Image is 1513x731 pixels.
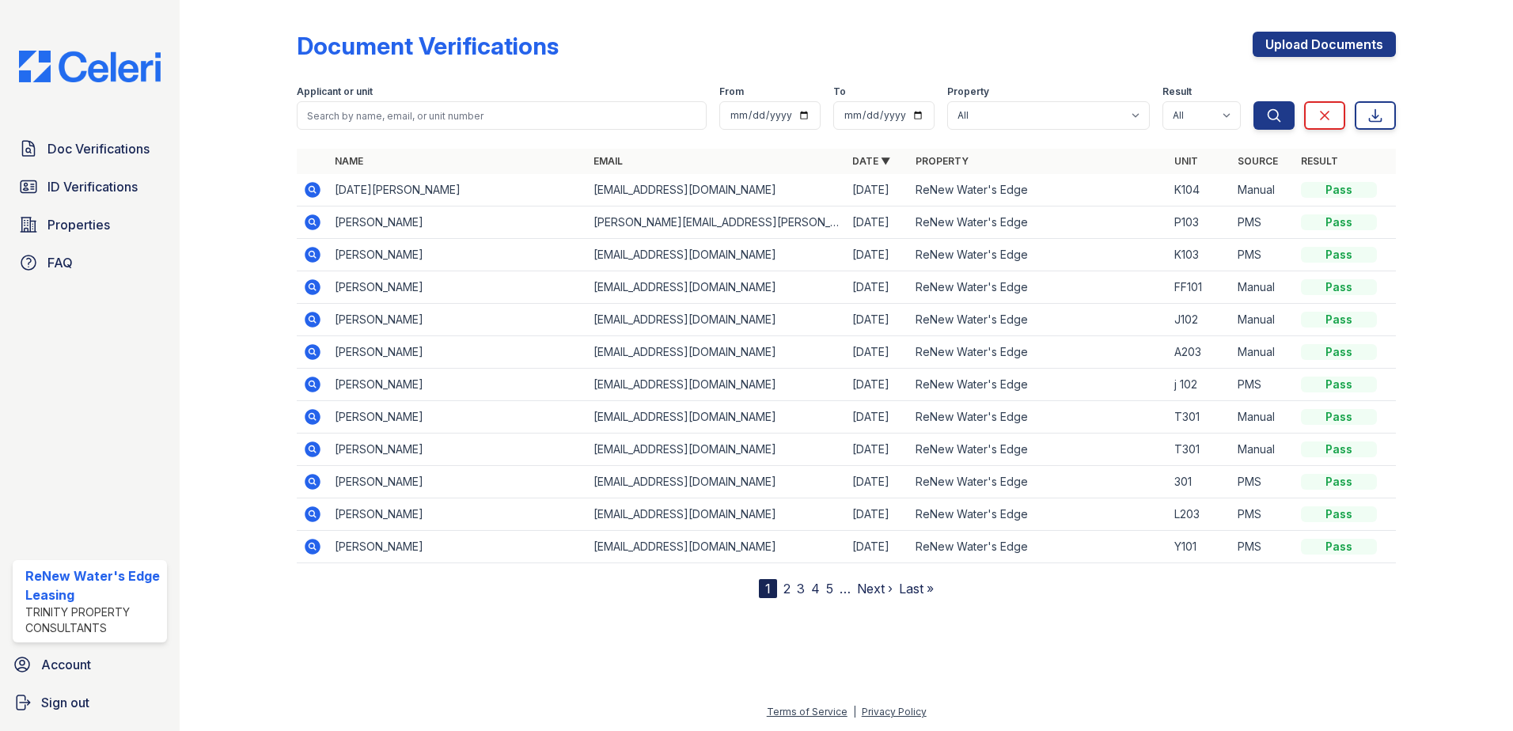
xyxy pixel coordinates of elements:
[797,581,805,597] a: 3
[13,209,167,241] a: Properties
[862,706,927,718] a: Privacy Policy
[1174,155,1198,167] a: Unit
[25,566,161,604] div: ReNew Water's Edge Leasing
[1231,206,1295,239] td: PMS
[297,32,559,60] div: Document Verifications
[593,155,623,167] a: Email
[1301,214,1377,230] div: Pass
[328,369,587,401] td: [PERSON_NAME]
[1168,401,1231,434] td: T301
[833,85,846,98] label: To
[1301,474,1377,490] div: Pass
[811,581,820,597] a: 4
[767,706,848,718] a: Terms of Service
[1301,312,1377,328] div: Pass
[846,239,909,271] td: [DATE]
[846,336,909,369] td: [DATE]
[41,655,91,674] span: Account
[328,466,587,498] td: [PERSON_NAME]
[1301,279,1377,295] div: Pass
[1301,155,1338,167] a: Result
[1162,85,1192,98] label: Result
[587,174,846,206] td: [EMAIL_ADDRESS][DOMAIN_NAME]
[783,581,791,597] a: 2
[846,466,909,498] td: [DATE]
[909,401,1168,434] td: ReNew Water's Edge
[1168,369,1231,401] td: j 102
[587,401,846,434] td: [EMAIL_ADDRESS][DOMAIN_NAME]
[47,177,138,196] span: ID Verifications
[909,206,1168,239] td: ReNew Water's Edge
[840,579,851,598] span: …
[846,271,909,304] td: [DATE]
[1168,336,1231,369] td: A203
[13,171,167,203] a: ID Verifications
[909,498,1168,531] td: ReNew Water's Edge
[846,498,909,531] td: [DATE]
[719,85,744,98] label: From
[1168,304,1231,336] td: J102
[909,271,1168,304] td: ReNew Water's Edge
[1231,531,1295,563] td: PMS
[587,304,846,336] td: [EMAIL_ADDRESS][DOMAIN_NAME]
[1168,498,1231,531] td: L203
[1168,271,1231,304] td: FF101
[947,85,989,98] label: Property
[335,155,363,167] a: Name
[846,206,909,239] td: [DATE]
[587,336,846,369] td: [EMAIL_ADDRESS][DOMAIN_NAME]
[587,434,846,466] td: [EMAIL_ADDRESS][DOMAIN_NAME]
[1238,155,1278,167] a: Source
[328,206,587,239] td: [PERSON_NAME]
[1168,206,1231,239] td: P103
[909,174,1168,206] td: ReNew Water's Edge
[846,304,909,336] td: [DATE]
[909,304,1168,336] td: ReNew Water's Edge
[1231,304,1295,336] td: Manual
[909,466,1168,498] td: ReNew Water's Edge
[587,239,846,271] td: [EMAIL_ADDRESS][DOMAIN_NAME]
[846,174,909,206] td: [DATE]
[846,369,909,401] td: [DATE]
[1301,441,1377,457] div: Pass
[826,581,833,597] a: 5
[899,581,934,597] a: Last »
[916,155,969,167] a: Property
[1301,506,1377,522] div: Pass
[1231,369,1295,401] td: PMS
[328,498,587,531] td: [PERSON_NAME]
[587,271,846,304] td: [EMAIL_ADDRESS][DOMAIN_NAME]
[1301,344,1377,360] div: Pass
[1253,32,1396,57] a: Upload Documents
[909,369,1168,401] td: ReNew Water's Edge
[6,51,173,82] img: CE_Logo_Blue-a8612792a0a2168367f1c8372b55b34899dd931a85d93a1a3d3e32e68fde9ad4.png
[857,581,893,597] a: Next ›
[6,649,173,680] a: Account
[846,531,909,563] td: [DATE]
[47,253,73,272] span: FAQ
[1301,409,1377,425] div: Pass
[1231,401,1295,434] td: Manual
[587,498,846,531] td: [EMAIL_ADDRESS][DOMAIN_NAME]
[328,174,587,206] td: [DATE][PERSON_NAME]
[1301,182,1377,198] div: Pass
[328,531,587,563] td: [PERSON_NAME]
[587,466,846,498] td: [EMAIL_ADDRESS][DOMAIN_NAME]
[13,247,167,278] a: FAQ
[328,239,587,271] td: [PERSON_NAME]
[846,401,909,434] td: [DATE]
[47,215,110,234] span: Properties
[759,579,777,598] div: 1
[297,85,373,98] label: Applicant or unit
[1301,539,1377,555] div: Pass
[587,369,846,401] td: [EMAIL_ADDRESS][DOMAIN_NAME]
[1301,377,1377,392] div: Pass
[909,531,1168,563] td: ReNew Water's Edge
[1168,531,1231,563] td: Y101
[1168,239,1231,271] td: K103
[297,101,707,130] input: Search by name, email, or unit number
[328,434,587,466] td: [PERSON_NAME]
[853,706,856,718] div: |
[25,604,161,636] div: Trinity Property Consultants
[6,687,173,718] a: Sign out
